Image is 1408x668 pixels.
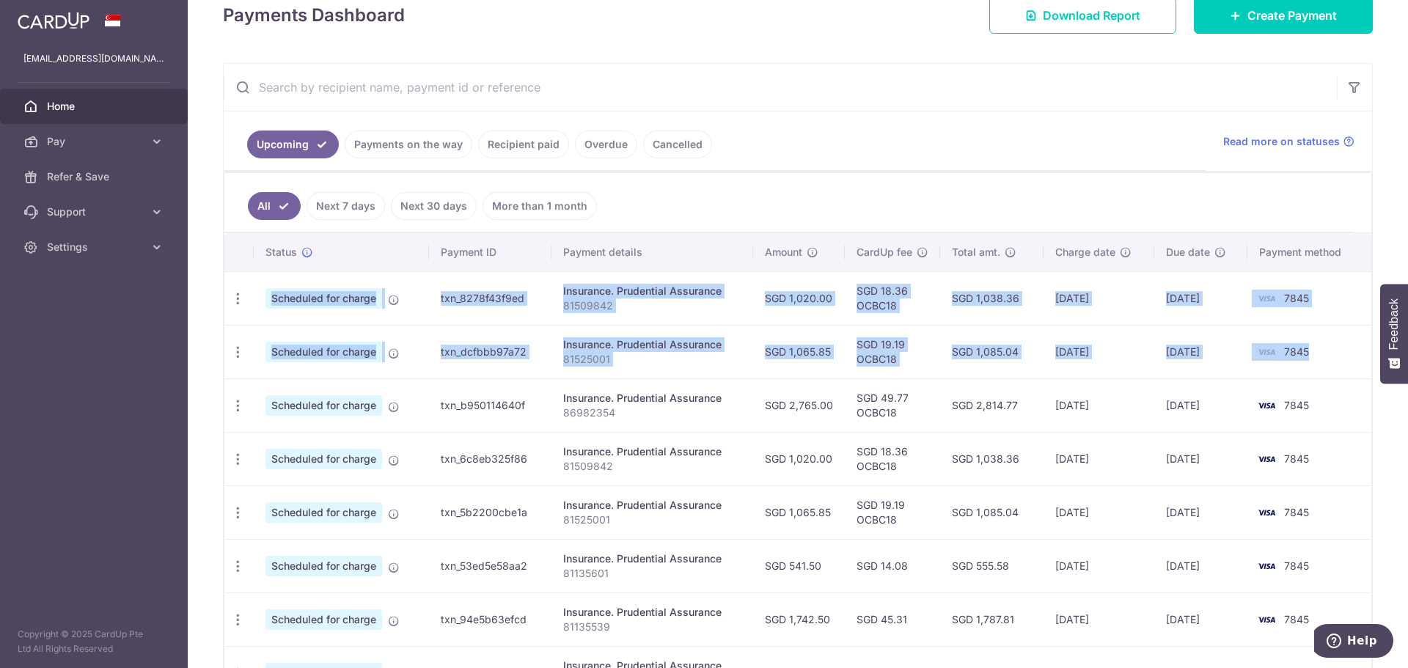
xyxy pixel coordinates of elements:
[845,378,940,432] td: SGD 49.77 OCBC18
[1284,345,1309,358] span: 7845
[1247,7,1337,24] span: Create Payment
[1044,271,1154,325] td: [DATE]
[1166,245,1210,260] span: Due date
[1223,134,1354,149] a: Read more on statuses
[753,539,845,592] td: SGD 541.50
[23,51,164,66] p: [EMAIL_ADDRESS][DOMAIN_NAME]
[1044,592,1154,646] td: [DATE]
[845,592,940,646] td: SGD 45.31
[551,233,754,271] th: Payment details
[429,378,551,432] td: txn_b950114640f
[952,245,1000,260] span: Total amt.
[265,449,382,469] span: Scheduled for charge
[1380,284,1408,383] button: Feedback - Show survey
[224,64,1337,111] input: Search by recipient name, payment id or reference
[753,325,845,378] td: SGD 1,065.85
[940,539,1044,592] td: SGD 555.58
[1252,611,1281,628] img: Bank Card
[1154,539,1247,592] td: [DATE]
[47,240,144,254] span: Settings
[265,502,382,523] span: Scheduled for charge
[1154,432,1247,485] td: [DATE]
[1284,292,1309,304] span: 7845
[845,539,940,592] td: SGD 14.08
[1154,485,1247,539] td: [DATE]
[345,131,472,158] a: Payments on the way
[1284,613,1309,625] span: 7845
[753,432,845,485] td: SGD 1,020.00
[307,192,385,220] a: Next 7 days
[429,271,551,325] td: txn_8278f43f9ed
[429,325,551,378] td: txn_dcfbbb97a72
[643,131,712,158] a: Cancelled
[940,325,1044,378] td: SGD 1,085.04
[429,233,551,271] th: Payment ID
[845,485,940,539] td: SGD 19.19 OCBC18
[753,485,845,539] td: SGD 1,065.85
[248,192,301,220] a: All
[940,592,1044,646] td: SGD 1,787.81
[940,432,1044,485] td: SGD 1,038.36
[47,134,144,149] span: Pay
[857,245,912,260] span: CardUp fee
[478,131,569,158] a: Recipient paid
[940,485,1044,539] td: SGD 1,085.04
[1284,452,1309,465] span: 7845
[47,99,144,114] span: Home
[563,391,742,405] div: Insurance. Prudential Assurance
[1252,343,1281,361] img: Bank Card
[845,325,940,378] td: SGD 19.19 OCBC18
[845,271,940,325] td: SGD 18.36 OCBC18
[247,131,339,158] a: Upcoming
[1252,290,1281,307] img: Bank Card
[1055,245,1115,260] span: Charge date
[47,205,144,219] span: Support
[1252,397,1281,414] img: Bank Card
[1252,450,1281,468] img: Bank Card
[265,342,382,362] span: Scheduled for charge
[1044,485,1154,539] td: [DATE]
[391,192,477,220] a: Next 30 days
[753,271,845,325] td: SGD 1,020.00
[563,498,742,513] div: Insurance. Prudential Assurance
[265,395,382,416] span: Scheduled for charge
[1284,506,1309,518] span: 7845
[563,352,742,367] p: 81525001
[1247,233,1371,271] th: Payment method
[1044,378,1154,432] td: [DATE]
[563,444,742,459] div: Insurance. Prudential Assurance
[429,485,551,539] td: txn_5b2200cbe1a
[1154,378,1247,432] td: [DATE]
[429,539,551,592] td: txn_53ed5e58aa2
[575,131,637,158] a: Overdue
[18,12,89,29] img: CardUp
[1044,539,1154,592] td: [DATE]
[563,405,742,420] p: 86982354
[223,2,405,29] h4: Payments Dashboard
[845,432,940,485] td: SGD 18.36 OCBC18
[265,609,382,630] span: Scheduled for charge
[1043,7,1140,24] span: Download Report
[563,551,742,566] div: Insurance. Prudential Assurance
[563,513,742,527] p: 81525001
[1284,559,1309,572] span: 7845
[265,556,382,576] span: Scheduled for charge
[1154,325,1247,378] td: [DATE]
[1387,298,1401,350] span: Feedback
[1252,557,1281,575] img: Bank Card
[1044,325,1154,378] td: [DATE]
[429,592,551,646] td: txn_94e5b63efcd
[563,298,742,313] p: 81509842
[265,288,382,309] span: Scheduled for charge
[563,620,742,634] p: 81135539
[563,566,742,581] p: 81135601
[1252,504,1281,521] img: Bank Card
[483,192,597,220] a: More than 1 month
[265,245,297,260] span: Status
[1044,432,1154,485] td: [DATE]
[1284,399,1309,411] span: 7845
[1314,624,1393,661] iframe: Opens a widget where you can find more information
[563,459,742,474] p: 81509842
[940,271,1044,325] td: SGD 1,038.36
